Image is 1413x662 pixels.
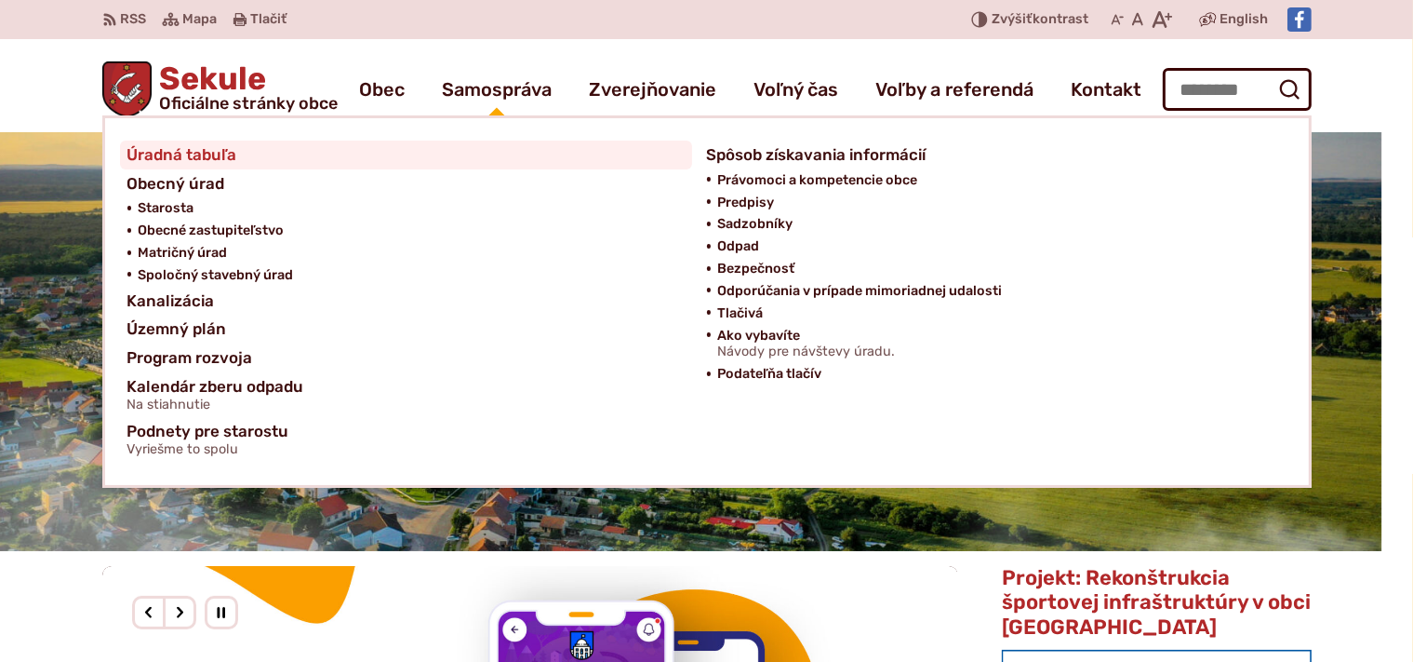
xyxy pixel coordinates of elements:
a: Starosta [139,197,685,220]
span: Vyriešme to spolu [127,442,289,457]
div: Nasledujúci slajd [163,596,196,629]
span: Tlačivá [718,303,764,325]
span: Ako vybavíte [718,325,896,364]
a: Podateľňa tlačív [718,363,1264,385]
span: Podateľňa tlačív [718,363,822,385]
div: Predošlý slajd [132,596,166,629]
span: Starosta [139,197,194,220]
a: Kanalizácia [127,287,685,316]
span: RSS [121,8,147,31]
span: Matričný úrad [139,242,228,264]
span: Bezpečnosť [718,258,795,280]
span: Návody pre návštevy úradu. [718,345,896,359]
a: Obecné zastupiteľstvo [139,220,685,242]
span: Spôsob získavania informácií [707,141,926,169]
a: Voľby a referendá [875,63,1033,115]
span: Spoločný stavebný úrad [139,264,294,287]
a: Spôsob získavania informácií [707,141,1264,169]
span: Sadzobníky [718,213,793,236]
a: Odpad [718,236,1264,258]
a: Obec [359,63,405,115]
span: Zvýšiť [992,11,1033,27]
a: Právomoci a kompetencie obce [718,169,1264,192]
span: Oficiálne stránky obce [159,95,338,112]
a: Voľný čas [753,63,838,115]
a: Samospráva [442,63,552,115]
span: Kanalizácia [127,287,215,316]
span: Obecný úrad [127,169,225,198]
span: Obecné zastupiteľstvo [139,220,285,242]
img: Prejsť na domovskú stránku [102,61,153,117]
a: Program rozvoja [127,344,685,372]
a: Územný plán [127,315,685,344]
span: Podnety pre starostu [127,417,289,463]
span: Projekt: Rekonštrukcia športovej infraštruktúry v obci [GEOGRAPHIC_DATA] [1002,565,1311,640]
a: Matričný úrad [139,242,685,264]
a: Spoločný stavebný úrad [139,264,685,287]
a: Odporúčania v prípade mimoriadnej udalosti [718,280,1264,303]
div: Pozastaviť pohyb slajdera [205,596,238,629]
span: Úradná tabuľa [127,141,237,169]
a: Kalendár zberu odpaduNa stiahnutie [127,372,685,418]
a: Úradná tabuľa [127,141,685,169]
a: Tlačivá [718,303,1264,325]
a: Logo Sekule, prejsť na domovskú stránku. [102,61,339,117]
span: Predpisy [718,192,775,214]
span: Právomoci a kompetencie obce [718,169,918,192]
span: Územný plán [127,315,227,344]
span: English [1220,8,1269,31]
a: Sadzobníky [718,213,1264,236]
span: kontrast [992,12,1088,28]
span: Odpad [718,236,760,258]
span: Mapa [183,8,218,31]
span: Kalendár zberu odpadu [127,372,304,418]
h1: Sekule [152,63,338,112]
a: Obecný úrad [127,169,685,198]
span: Odporúčania v prípade mimoriadnej udalosti [718,280,1003,303]
a: Ako vybavíteNávody pre návštevy úradu. [718,325,1264,364]
span: Na stiahnutie [127,398,304,412]
img: Prejsť na Facebook stránku [1287,7,1312,32]
a: Predpisy [718,192,1264,214]
a: Kontakt [1071,63,1141,115]
span: Program rozvoja [127,344,253,372]
a: Bezpečnosť [718,258,1264,280]
span: Tlačiť [251,12,287,28]
a: English [1217,8,1273,31]
a: Podnety pre starostuVyriešme to spolu [127,417,1264,463]
a: Zverejňovanie [589,63,716,115]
